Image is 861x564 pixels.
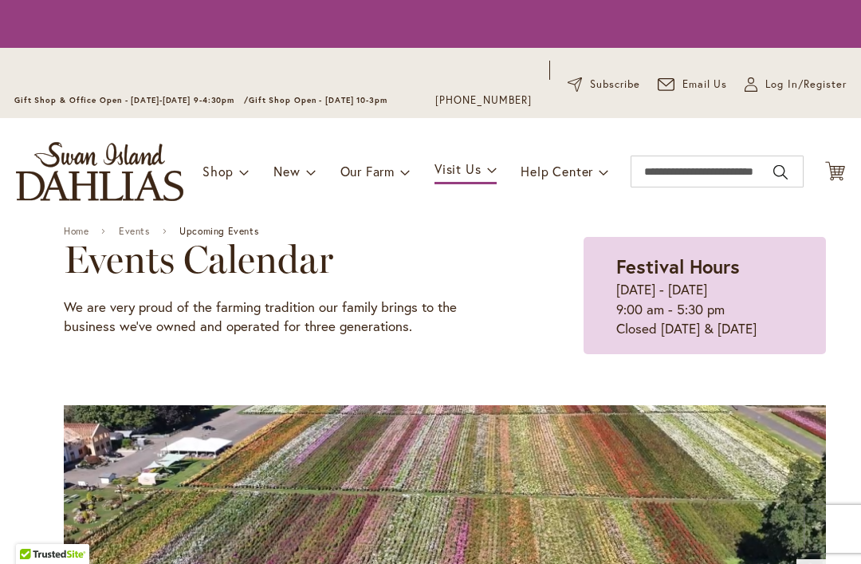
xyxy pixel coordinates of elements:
[64,237,504,282] h2: Events Calendar
[682,77,728,93] span: Email Us
[616,254,740,279] strong: Festival Hours
[521,163,593,179] span: Help Center
[590,77,640,93] span: Subscribe
[765,77,847,93] span: Log In/Register
[340,163,395,179] span: Our Farm
[435,93,532,108] a: [PHONE_NUMBER]
[773,160,788,185] button: Search
[568,77,640,93] a: Subscribe
[179,226,258,237] span: Upcoming Events
[249,95,387,105] span: Gift Shop Open - [DATE] 10-3pm
[745,77,847,93] a: Log In/Register
[273,163,300,179] span: New
[119,226,150,237] a: Events
[616,280,793,338] p: [DATE] - [DATE] 9:00 am - 5:30 pm Closed [DATE] & [DATE]
[658,77,728,93] a: Email Us
[16,142,183,201] a: store logo
[202,163,234,179] span: Shop
[64,226,88,237] a: Home
[64,298,504,337] p: We are very proud of the farming tradition our family brings to the business we've owned and oper...
[434,160,481,177] span: Visit Us
[12,507,57,552] iframe: Launch Accessibility Center
[14,95,249,105] span: Gift Shop & Office Open - [DATE]-[DATE] 9-4:30pm /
